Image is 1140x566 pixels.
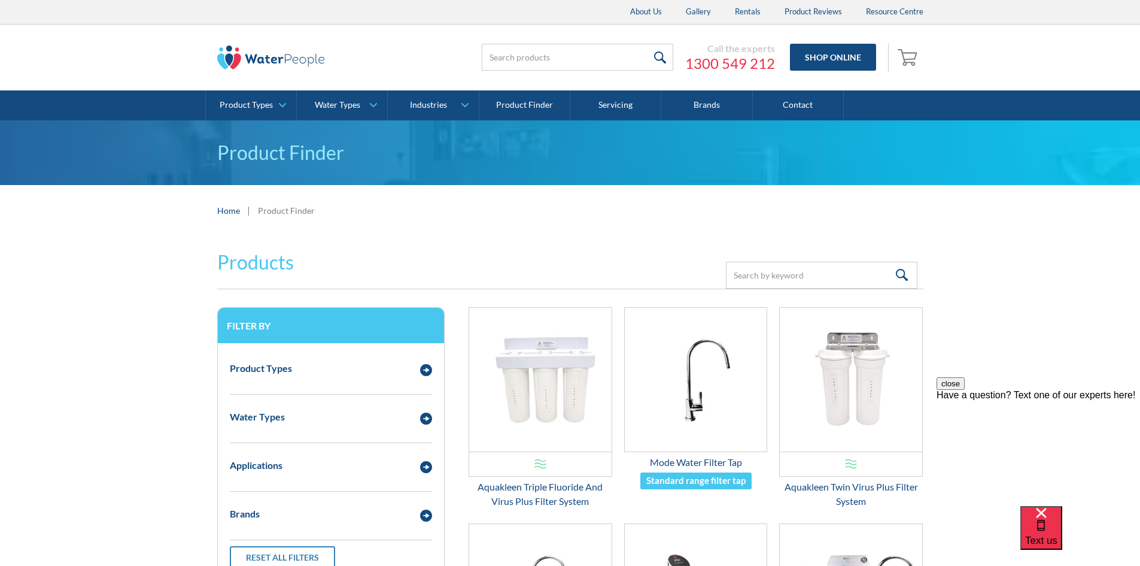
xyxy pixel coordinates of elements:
iframe: podium webchat widget bubble [1020,506,1140,566]
a: Home [217,204,240,217]
a: Industries [388,90,478,120]
a: Aquakleen Triple Fluoride And Virus Plus Filter SystemAquakleen Triple Fluoride And Virus Plus Fi... [469,307,612,509]
a: Aquakleen Twin Virus Plus Filter SystemAquakleen Twin Virus Plus Filter System [779,307,923,509]
a: Contact [753,90,844,120]
div: Call the experts [685,43,775,55]
a: Mode Water Filter TapMode Water Filter TapStandard range filter tap [624,307,768,490]
input: Search products [482,44,673,71]
div: Industries [410,100,447,110]
img: Mode Water Filter Tap [625,308,767,452]
img: The Water People [217,46,325,69]
div: Standard range filter tap [646,474,746,488]
input: Search by keyword [726,262,917,289]
a: Product Types [206,90,296,120]
div: Applications [230,458,282,473]
a: Brands [661,90,752,120]
div: Product Types [220,100,273,110]
a: Product Finder [479,90,570,120]
a: Servicing [570,90,661,120]
h1: Product Finder [217,138,923,167]
img: shopping cart [898,47,920,66]
div: Water Types [230,410,285,424]
div: Aquakleen Twin Virus Plus Filter System [779,480,923,509]
a: Shop Online [790,44,876,71]
div: Water Types [315,100,360,110]
div: Brands [230,507,260,521]
img: Aquakleen Twin Virus Plus Filter System [780,308,922,452]
div: Product Types [230,361,292,376]
div: Aquakleen Triple Fluoride And Virus Plus Filter System [469,480,612,509]
img: Aquakleen Triple Fluoride And Virus Plus Filter System [469,308,612,452]
div: Product Finder [258,204,315,217]
div: | [246,203,252,217]
h3: Filter by [227,320,435,331]
a: Water Types [297,90,387,120]
div: Mode Water Filter Tap [624,455,768,470]
a: 1300 549 212 [685,55,775,72]
h2: Products [217,248,294,277]
a: Open empty cart [895,43,923,72]
iframe: podium webchat widget prompt [937,377,1140,521]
